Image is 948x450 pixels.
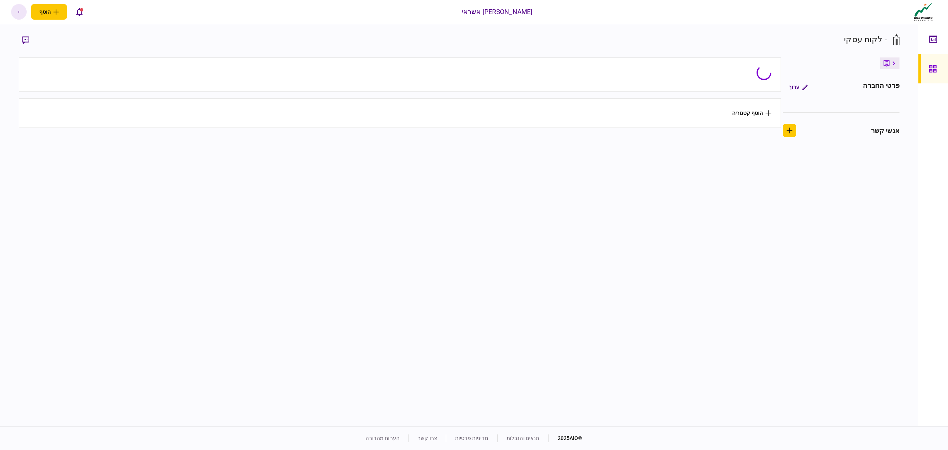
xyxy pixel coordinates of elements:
[365,435,400,441] a: הערות מהדורה
[507,435,540,441] a: תנאים והגבלות
[71,4,87,20] button: פתח רשימת התראות
[31,4,67,20] button: פתח תפריט להוספת לקוח
[455,435,488,441] a: מדיניות פרטיות
[863,80,899,94] div: פרטי החברה
[871,126,899,136] div: אנשי קשר
[548,434,583,442] div: © 2025 AIO
[783,80,814,94] button: ערוך
[418,435,437,441] a: צרו קשר
[11,4,27,20] button: י
[912,3,934,21] img: client company logo
[732,110,771,116] button: הוסף קטגוריה
[844,33,887,46] div: - לקוח עסקי
[462,7,533,17] div: [PERSON_NAME] אשראי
